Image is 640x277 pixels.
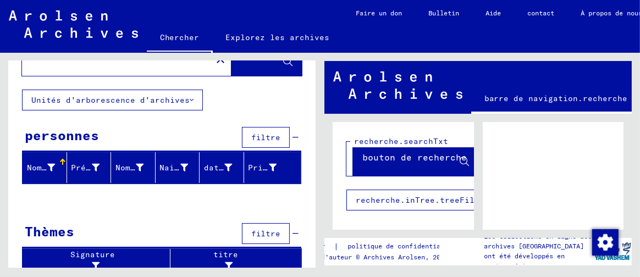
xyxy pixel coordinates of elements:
font: | [334,241,339,251]
a: politique de confidentialité [339,241,470,252]
font: filtre [251,132,280,142]
font: contact [528,9,555,17]
div: Prisonnier # [249,159,291,176]
font: Aide [486,9,501,17]
button: Unités d'arborescence d'archives [22,90,203,110]
font: Chercher [160,32,200,42]
font: recherche.personnes [349,227,506,243]
font: Prénom [71,163,101,173]
div: Nom de famille [27,159,69,176]
button: recherche.inTree.treeFilter [346,190,503,210]
mat-header-cell: Prénom [67,152,112,183]
div: Nom de naissance [115,159,158,176]
img: Arolsen_neg.svg [9,10,138,38]
button: filtre [242,127,290,148]
font: titre [213,250,238,259]
font: Naissance [160,163,205,173]
div: Signature [27,249,173,272]
div: Naissance [160,159,202,176]
a: Chercher [147,24,213,53]
img: Modifier le consentement [592,229,619,256]
font: recherche.inTree.treeFilter [356,195,489,205]
div: date de naissance [204,159,246,176]
mat-header-cell: Nom de naissance [111,152,156,183]
button: filtre [242,223,290,244]
mat-header-cell: Naissance [156,152,200,183]
font: Prisonnier # [249,163,308,173]
mat-header-cell: Nom de famille [23,152,67,183]
font: politique de confidentialité [348,242,456,250]
font: personnes [25,127,99,143]
font: filtre [251,229,280,239]
mat-header-cell: Prisonnier # [244,152,301,183]
font: recherche.searchTxt [354,136,448,146]
font: Nom de famille [27,163,96,173]
font: ont été développés en partenariat avec [484,252,565,270]
font: bouton de recherche [362,152,467,163]
font: Bulletin [429,9,460,17]
font: Thèmes [25,223,74,240]
button: bouton de recherche [353,142,478,176]
font: date de naissance [204,163,288,173]
font: Explorez les archives [226,32,330,42]
div: titre [175,249,291,272]
font: Faire un don [356,9,402,17]
mat-header-cell: date de naissance [200,152,244,183]
font: Unités d'arborescence d'archives [31,95,190,105]
div: Prénom [71,159,114,176]
font: barre de navigation.recherche [484,93,628,103]
img: Arolsen_neg.svg [333,71,462,99]
font: Nom de naissance [115,163,195,173]
font: Droits d'auteur © Archives Arolsen, 2021 [295,253,449,261]
a: Explorez les archives [213,24,343,51]
font: Signature [70,250,115,259]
